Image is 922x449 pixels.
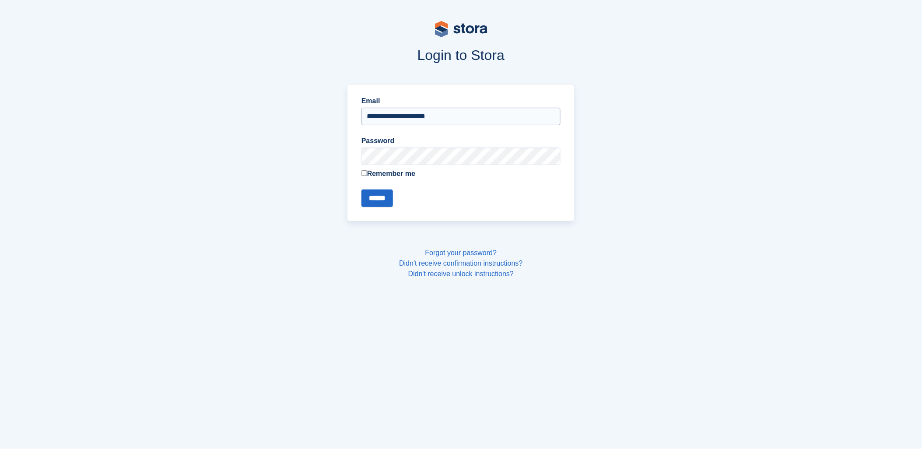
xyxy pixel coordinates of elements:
a: Didn't receive confirmation instructions? [399,260,522,267]
label: Email [361,96,561,106]
label: Remember me [361,168,561,179]
a: Forgot your password? [425,249,497,256]
h1: Login to Stora [180,47,742,63]
a: Didn't receive unlock instructions? [408,270,514,277]
label: Password [361,136,561,146]
input: Remember me [361,170,367,176]
img: stora-logo-53a41332b3708ae10de48c4981b4e9114cc0af31d8433b30ea865607fb682f29.svg [435,21,487,37]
